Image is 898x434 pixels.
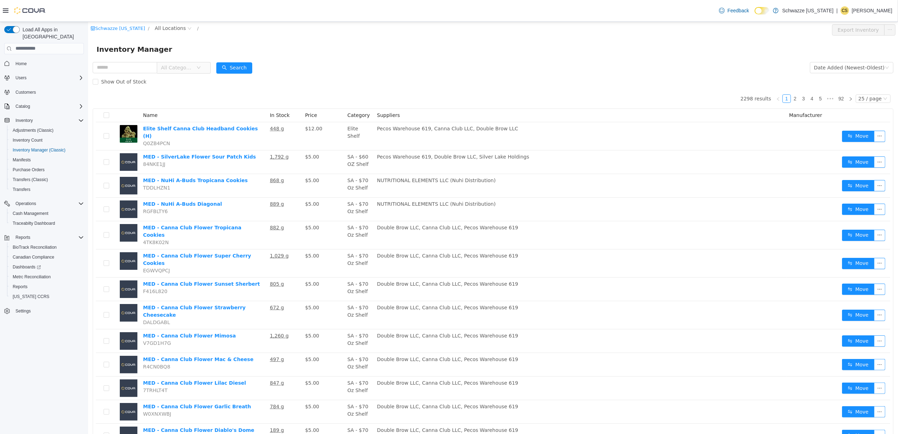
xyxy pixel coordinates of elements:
[761,75,765,79] i: icon: right
[289,91,312,96] span: Suppliers
[55,389,83,395] span: W0XNXWBJ
[32,202,49,220] img: MED - Canna Club Flower Tropicana Cookies placeholder
[16,201,36,206] span: Operations
[217,104,234,110] span: $12.00
[256,308,286,331] td: SA - $70 Oz Shelf
[694,73,703,81] li: 1
[720,73,728,81] a: 4
[55,218,81,223] span: 4TK8K02N
[67,2,98,10] span: All Locations
[1,116,87,125] button: Inventory
[7,242,87,252] button: BioTrack Reconciliation
[182,335,196,340] u: 497 g
[786,135,797,146] button: icon: ellipsis
[796,2,807,14] button: icon: ellipsis
[786,384,797,396] button: icon: ellipsis
[754,135,786,146] button: icon: swapMove
[755,7,769,14] input: Dark Mode
[217,231,231,237] span: $5.00
[32,103,49,121] img: Elite Shelf Canna Club Headband Cookies (H) hero shot
[289,231,430,237] span: Double Brow LLC, Canna Club LLC, Pecos Warehouse 619
[754,408,786,419] button: icon: swapMove
[217,405,231,411] span: $5.00
[73,42,105,49] span: All Categories
[217,91,229,96] span: Price
[10,243,60,252] a: BioTrack Reconciliation
[7,272,87,282] button: Metrc Reconciliation
[7,125,87,135] button: Adjustments (Classic)
[652,73,683,81] li: 2298 results
[7,165,87,175] button: Purchase Orders
[256,331,286,355] td: SA - $70 Oz Shelf
[182,259,196,265] u: 805 g
[55,366,80,371] span: 7TRHLT4T
[10,263,84,271] span: Dashboards
[7,252,87,262] button: Canadian Compliance
[10,146,68,154] a: Inventory Manager (Classic)
[55,231,163,244] a: MED - Canna Club Flower Super Cherry Cookies
[217,335,231,340] span: $5.00
[10,166,84,174] span: Purchase Orders
[55,179,134,185] a: MED - NuHi A-Buds Diagonal
[289,283,430,289] span: Double Brow LLC, Canna Club LLC, Pecos Warehouse 619
[20,26,84,40] span: Load All Apps in [GEOGRAPHIC_DATA]
[55,163,82,169] span: TDDLHZN1
[737,73,748,81] li: Next 5 Pages
[688,75,692,79] i: icon: left
[754,262,786,273] button: icon: swapMove
[10,243,84,252] span: BioTrack Reconciliation
[109,4,111,9] span: /
[13,264,41,270] span: Dashboards
[256,402,286,426] td: SA - $70 Oz Shelf
[1,101,87,111] button: Catalog
[10,292,84,301] span: Washington CCRS
[7,185,87,194] button: Transfers
[10,175,84,184] span: Transfers (Classic)
[852,6,892,15] p: [PERSON_NAME]
[10,253,84,261] span: Canadian Compliance
[32,230,49,248] img: MED - Canna Club Flower Super Cherry Cookies placeholder
[256,199,286,228] td: SA - $70 Oz Shelf
[55,119,82,124] span: Q0ZB4PCN
[1,232,87,242] button: Reports
[2,4,7,9] i: icon: shop
[55,382,163,387] a: MED - Canna Club Flower Garlic Breath
[55,335,165,340] a: MED - Canna Club Flower Mac & Cheese
[10,292,52,301] a: [US_STATE] CCRS
[289,179,408,185] span: NUTRITIONAL ELEMENTS LLC (Nuhi Distribution)
[836,6,838,15] p: |
[13,233,84,242] span: Reports
[55,259,172,265] a: MED - Canna Club Flower Sunset Sherbert
[259,91,282,96] span: Category
[1,306,87,316] button: Settings
[8,22,88,33] span: Inventory Manager
[7,292,87,302] button: [US_STATE] CCRS
[217,203,231,209] span: $5.00
[289,405,430,411] span: Double Brow LLC, Canna Club LLC, Pecos Warehouse 619
[726,41,797,51] div: Date Added (Newest-Oldest)
[10,209,84,218] span: Cash Management
[13,116,84,125] span: Inventory
[256,228,286,256] td: SA - $70 Oz Shelf
[217,311,231,317] span: $5.00
[1,58,87,69] button: Home
[55,405,166,411] a: MED - Canna Club Flower Diablo's Dome
[786,408,797,419] button: icon: ellipsis
[13,199,39,208] button: Operations
[256,152,286,176] td: SA - $70 Oz Shelf
[13,59,84,68] span: Home
[55,203,153,216] a: MED - Canna Club Flower Tropicana Cookies
[10,57,61,63] span: Show Out of Stock
[755,14,755,15] span: Dark Mode
[256,279,286,308] td: SA - $70 Oz Shelf
[10,273,84,281] span: Metrc Reconciliation
[13,88,39,97] a: Customers
[703,73,711,81] li: 2
[754,314,786,325] button: icon: swapMove
[55,91,69,96] span: Name
[13,116,36,125] button: Inventory
[289,382,430,387] span: Double Brow LLC, Canna Club LLC, Pecos Warehouse 619
[32,259,49,276] img: MED - Canna Club Flower Sunset Sherbert placeholder
[13,233,33,242] button: Reports
[60,4,61,9] span: /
